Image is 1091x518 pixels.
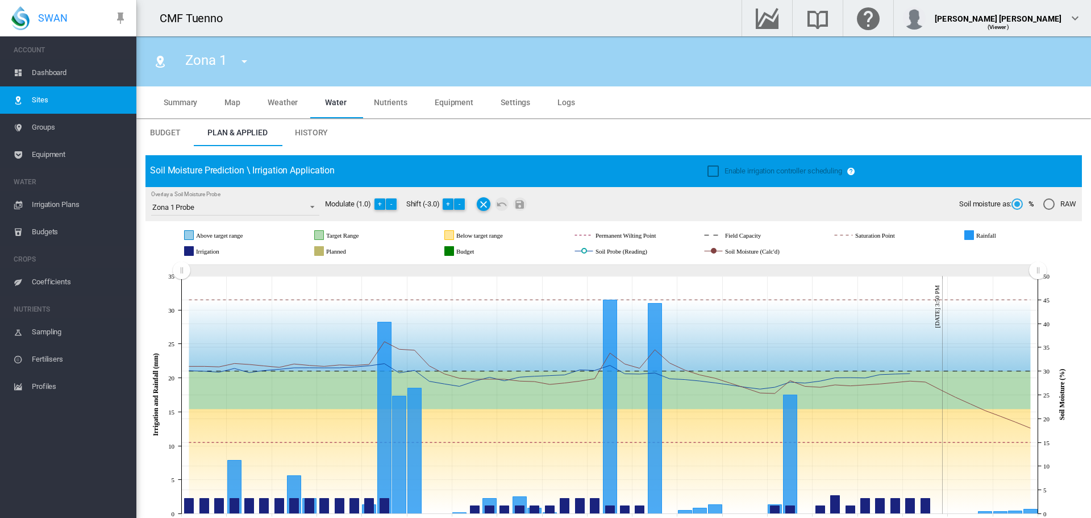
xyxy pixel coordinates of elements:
[1068,11,1082,25] md-icon: icon-chevron-down
[224,98,240,107] span: Map
[335,499,344,514] g: Irrigation Thu 03 Jul, 2025 2.3
[363,505,376,514] g: Rainfall Sat 05 Jul, 2025 1.3
[325,197,406,211] div: Modulate (1.0)
[648,304,662,514] g: Rainfall Thu 24 Jul, 2025 31
[185,499,194,514] g: Irrigation Mon 23 Jun, 2025 2.3
[1028,260,1048,280] g: Zoom chart using cursor arrows
[290,499,299,514] g: Irrigation Mon 30 Jun, 2025 2.3
[374,198,386,210] button: +
[32,346,127,373] span: Fertilisers
[11,6,30,30] img: SWAN-Landscape-Logo-Colour-drop.png
[855,11,882,25] md-icon: Click here for help
[295,128,328,137] span: History
[965,230,1030,241] g: Rainfall
[32,191,127,218] span: Irrigation Plans
[1043,273,1050,280] tspan: 50
[903,7,926,30] img: profile.jpg
[150,165,335,176] span: Soil Moisture Prediction \ Irrigation Application
[435,98,473,107] span: Equipment
[513,497,527,514] g: Rainfall Tue 15 Jul, 2025 2.5
[483,499,497,514] g: Rainfall Sun 13 Jul, 2025 2.3
[1043,416,1050,422] tspan: 20
[495,197,509,211] button: Cancel Changes
[230,499,239,514] g: Irrigation Thu 26 Jun, 2025 2.3
[876,499,885,514] g: Irrigation Fri 08 Aug, 2025 2.3
[575,246,690,256] g: Soil Probe (Reading)
[590,499,599,514] g: Irrigation Sun 20 Jul, 2025 2.3
[477,197,490,211] button: Remove
[207,128,268,137] span: Plan & Applied
[575,230,702,241] g: Permanent Wilting Point
[846,506,855,514] g: Irrigation Wed 06 Aug, 2025 1.2
[445,230,547,241] g: Below target range
[709,505,722,514] g: Rainfall Mon 28 Jul, 2025 1.3
[693,508,707,514] g: Rainfall Sun 27 Jul, 2025 0.8
[635,506,644,514] g: Irrigation Wed 23 Jul, 2025 1.2
[374,98,407,107] span: Nutrients
[303,499,317,514] g: Rainfall Tue 01 Jul, 2025 2.3
[705,246,822,256] g: Soil Moisture (Calc'd)
[172,511,175,517] tspan: 0
[606,506,615,514] g: Irrigation Mon 21 Jul, 2025 1.2
[500,506,509,514] g: Irrigation Mon 14 Jul, 2025 1.2
[513,197,527,211] button: Save Changes
[1043,487,1047,494] tspan: 5
[816,506,825,514] g: Irrigation Mon 04 Aug, 2025 1.2
[200,499,209,514] g: Irrigation Tue 24 Jun, 2025 2.3
[32,114,127,141] span: Groups
[786,506,795,514] g: Irrigation Sat 02 Aug, 2025 1.2
[1043,511,1047,517] tspan: 0
[233,50,256,73] button: icon-menu-down
[921,499,930,514] g: Irrigation Mon 11 Aug, 2025 2.3
[32,268,127,296] span: Coefficients
[576,499,585,514] g: Irrigation Sat 19 Jul, 2025 2.3
[365,499,374,514] g: Irrigation Sat 05 Jul, 2025 2.3
[1043,368,1050,375] tspan: 30
[152,203,194,212] div: Zona 1 Probe
[1043,297,1050,304] tspan: 45
[560,499,569,514] g: Irrigation Fri 18 Jul, 2025 2.3
[453,513,467,514] g: Rainfall Fri 11 Jul, 2025 0.2
[804,11,831,25] md-icon: Search the knowledge base
[1043,344,1050,351] tspan: 35
[621,506,630,514] g: Irrigation Tue 22 Jul, 2025 1.2
[705,230,800,241] g: Field Capacity
[528,508,542,514] g: Rainfall Wed 16 Jul, 2025 0.8
[14,300,127,318] span: NUTRIENTS
[268,98,298,107] span: Weather
[861,499,870,514] g: Irrigation Thu 07 Aug, 2025 2.3
[1043,463,1050,470] tspan: 10
[386,198,397,210] button: -
[14,173,127,191] span: WATER
[724,167,842,175] span: Enable irrigation controller scheduling
[1043,440,1050,446] tspan: 15
[32,318,127,346] span: Sampling
[934,285,940,328] tspan: [DATE] 3:50 PM
[260,499,269,514] g: Irrigation Sat 28 Jun, 2025 2.3
[454,198,465,210] button: -
[32,373,127,400] span: Profiles
[168,375,174,382] tspan: 20
[1043,321,1050,328] tspan: 40
[38,11,68,25] span: SWAN
[831,496,840,514] g: Irrigation Tue 05 Aug, 2025 2.7
[445,246,510,256] g: Budget
[315,246,382,256] g: Planned
[151,198,319,216] md-select: Overlay a Soil Moisture Probe: Zona 1 Probe
[603,300,617,514] g: Rainfall Mon 21 Jul, 2025 31.5
[557,98,575,107] span: Logs
[168,341,174,347] tspan: 25
[32,141,127,168] span: Equipment
[320,499,329,514] g: Irrigation Wed 02 Jul, 2025 2.3
[32,59,127,86] span: Dashboard
[515,506,524,514] g: Irrigation Tue 15 Jul, 2025 1.2
[1043,199,1076,210] md-radio-button: RAW
[32,86,127,114] span: Sites
[168,273,174,280] tspan: 35
[1024,509,1038,514] g: Rainfall Mon 18 Aug, 2025 0.7
[32,218,127,246] span: Budgets
[305,499,314,514] g: Irrigation Tue 01 Jul, 2025 2.3
[768,505,782,514] g: Rainfall Fri 01 Aug, 2025 1.3
[350,499,359,514] g: Irrigation Fri 04 Jul, 2025 2.3
[543,513,557,514] g: Rainfall Thu 17 Jul, 2025 0.2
